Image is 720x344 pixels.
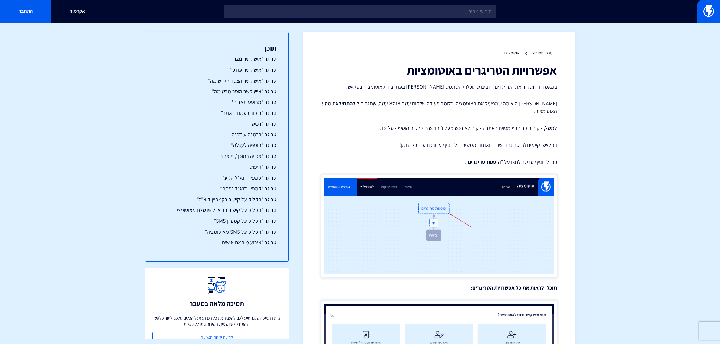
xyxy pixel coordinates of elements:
[157,196,276,203] a: טריגר "הקליק על קישור בקמפיין דוא"ל"
[157,77,276,85] a: טריגר "איש קשר הצטרף לרשימה"
[321,124,557,132] p: למשל, לקוח ביקר בדף מסוים באתר / לקוח לא רכש מעל 3 חודשים / לקוח הוסיף לסל וכו'.
[157,217,276,225] a: טריגר "הקליק על קמפיין SMS"
[152,332,281,343] a: קביעת שיחת הטמעה
[157,206,276,214] a: טריגר "הקליק על קישור בדוא"ל שנשלח מאוטומציה"
[468,158,501,165] strong: הוספת טריגרים
[533,50,552,56] a: מרכז תמיכה
[157,131,276,138] a: טריגר "הזמנה עודכנה"
[157,239,276,246] a: טריגר "אירוע מותאם אישית"
[321,63,557,77] h1: אפשרויות הטריגרים באוטומציות
[157,88,276,96] a: טריגר "איש קשר הוסר מרשימה"
[157,185,276,193] a: טריגר "קמפיין דוא"ל נפתח"
[157,174,276,182] a: טריגר "קמפיין דוא"ל הגיע"
[157,98,276,106] a: טריגר "מבוסס תאריך"
[157,163,276,171] a: טריגר "חיפוש"
[321,158,557,166] p: כדי להוסיף טריגר לחצו על " ".
[157,109,276,117] a: טריגר "ביקור בעמוד באתר"
[157,66,276,74] a: טריגר "איש קשר עודכן"
[157,152,276,160] a: טריגר "צפייה בתוכן / מוצרים"
[157,120,276,128] a: טריגר "רכישה"
[152,315,281,327] p: צוות התמיכה שלנו יסייע לכם להעביר את כל המידע מכל הכלים שלכם לתוך פלאשי ולהתחיל לשווק מיד, השירות...
[339,100,355,107] strong: להתחיל
[321,141,557,149] p: בפלאשי קיימים 18 טריגרים שונים ואנחנו ממשיכים להוסיף עבורכם עוד כל הזמן!
[321,83,557,91] p: במאמר זה נסקור את הטריגרים הרבים שתוכלו להשתמש [PERSON_NAME] בעת יצירת אוטומציה בפלאשי.
[157,55,276,63] a: טריגר "איש קשר נוצר"
[504,50,520,56] a: אוטומציות
[224,5,496,18] input: חיפוש מהיר...
[471,284,557,291] strong: תוכלו לראות את כל אפשרויות הטריגרים:
[157,141,276,149] a: טריגר "הוספה לעגלה"
[157,228,276,236] a: טריגר "הקליק על SMS מאוטומציה"
[190,300,244,307] h3: תמיכה מלאה במעבר
[157,44,276,52] h3: תוכן
[321,100,557,115] p: [PERSON_NAME] הוא מה שמפעיל את האוטמציה. כלומר פעולה שלקוח עשה או לא עשה, שתגרום לו את מסע האוטומ...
